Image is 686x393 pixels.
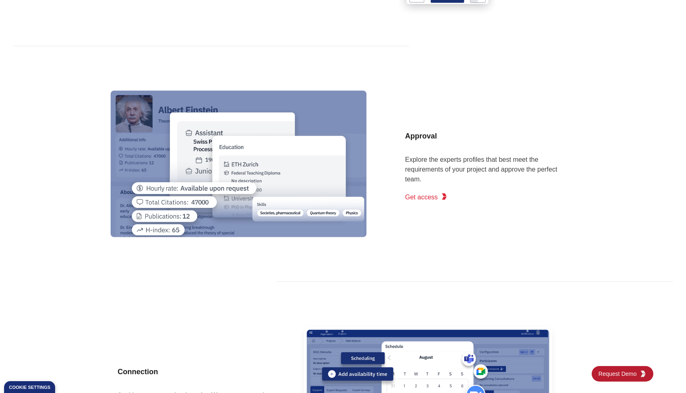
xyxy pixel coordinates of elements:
h3: Connection [118,363,281,381]
div: Cookie settings [9,385,50,390]
span: Get access [405,192,438,202]
iframe: Chat Widget [645,354,686,393]
p: Explore the experts profiles that best meet the requirements of your project and approve the perf... [405,155,568,184]
img: KGG Fifth Element RED [441,193,448,200]
a: Request DemoKGG [592,366,653,382]
img: KGG platform expert page with info about experience, education, publications, skills, etc. [108,66,369,262]
h3: Approval [405,127,568,145]
img: KGG [640,371,646,377]
a: Get accessKGG Fifth Element RED [405,189,448,205]
span: Request Demo [599,370,640,378]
